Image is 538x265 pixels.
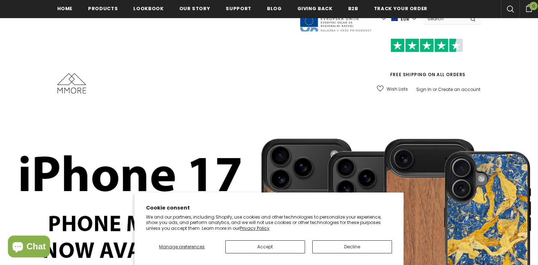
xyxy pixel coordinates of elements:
[57,5,73,12] span: Home
[225,240,305,253] button: Accept
[312,240,392,253] button: Decline
[391,38,463,53] img: Trust Pilot Stars
[240,225,270,231] a: Privacy Policy
[179,5,210,12] span: Our Story
[133,5,163,12] span: Lookbook
[438,86,480,92] a: Create an account
[372,42,481,78] span: FREE SHIPPING ON ALL ORDERS
[374,5,428,12] span: Track your order
[226,5,251,12] span: support
[423,13,465,24] input: Search Site
[146,214,392,231] p: We and our partners, including Shopify, use cookies and other technologies to personalize your ex...
[529,2,538,10] span: 0
[372,52,481,71] iframe: Customer reviews powered by Trustpilot
[146,204,392,212] h2: Cookie consent
[299,6,372,32] img: Javni Razpis
[387,86,408,93] span: Wish Lists
[6,236,52,259] inbox-online-store-chat: Shopify online store chat
[299,16,372,22] a: Javni Razpis
[57,73,86,94] img: MMORE Cases
[416,86,431,92] a: Sign In
[159,244,205,250] span: Manage preferences
[146,240,218,253] button: Manage preferences
[377,83,408,95] a: Wish Lists
[297,5,333,12] span: Giving back
[88,5,118,12] span: Products
[520,3,538,12] a: 0
[348,5,358,12] span: B2B
[433,86,437,92] span: or
[267,5,282,12] span: Blog
[401,16,409,23] span: EUR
